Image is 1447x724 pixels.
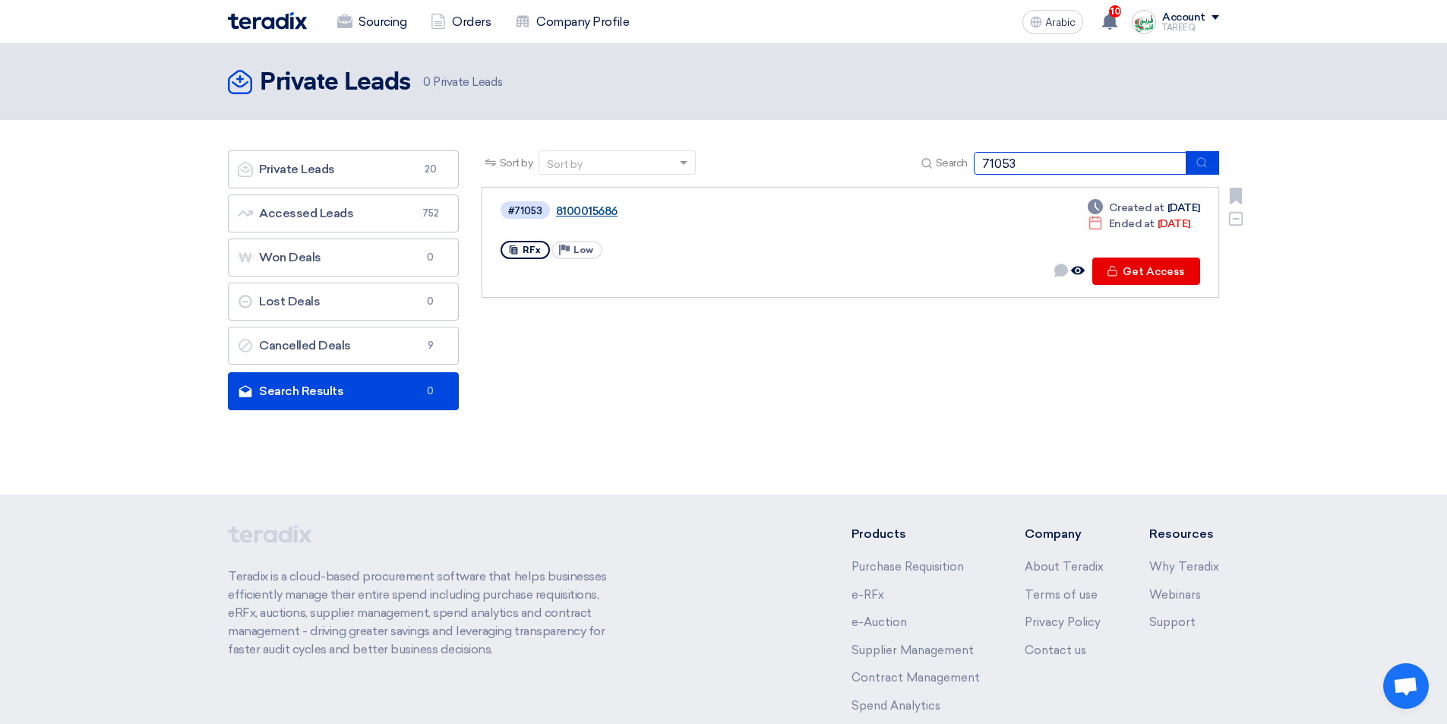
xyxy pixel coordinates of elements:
font: Orders [452,14,491,29]
font: Search Results [259,384,343,398]
a: 8100015686 [556,204,936,218]
font: Products [851,526,906,541]
font: [DATE] [1158,217,1190,230]
font: Private Leads [260,71,411,95]
font: Resources [1149,526,1214,541]
font: Account [1162,11,1205,24]
input: Search by title or reference number [974,152,1186,175]
font: Sourcing [359,14,406,29]
font: Lost Deals [259,294,320,308]
font: 0 [427,385,434,397]
font: Cancelled Deals [259,338,351,353]
a: Support [1149,615,1196,629]
font: Search [936,156,968,169]
font: 20 [425,163,436,175]
font: Company Profile [536,14,629,29]
a: Won Deals0 [228,239,459,277]
a: Spend Analytics [851,699,940,713]
font: 8100015686 [556,204,618,218]
font: 0 [423,75,431,89]
a: Open chat [1383,663,1429,709]
font: Get Access [1123,265,1184,278]
a: Privacy Policy [1025,615,1101,629]
a: Cancelled Deals9 [228,327,459,365]
a: Search Results0 [228,372,459,410]
font: Arabic [1045,16,1076,29]
a: Purchase Requisition [851,560,964,574]
a: e-RFx [851,588,884,602]
a: Contact us [1025,643,1086,657]
a: Webinars [1149,588,1201,602]
font: 10 [1111,6,1120,17]
font: Created at [1109,201,1164,214]
a: Private Leads20 [228,150,459,188]
a: About Teradix [1025,560,1104,574]
a: Why Teradix [1149,560,1219,574]
font: Sort by [500,156,533,169]
a: Sourcing [325,5,419,39]
font: TAREEQ [1162,23,1195,33]
font: Accessed Leads [259,206,353,220]
font: 0 [427,251,434,263]
font: Won Deals [259,250,321,264]
button: Arabic [1022,10,1083,34]
a: Terms of use [1025,588,1098,602]
font: 9 [428,340,434,351]
font: Teradix is a cloud-based procurement software that helps businesses efficiently manage their enti... [228,569,607,656]
a: e-Auction [851,615,907,629]
font: Low [573,245,593,255]
a: Supplier Management [851,643,974,657]
a: Orders [419,5,503,39]
a: Contract Management [851,671,980,684]
font: [DATE] [1167,201,1200,214]
font: 0 [427,296,434,307]
img: Teradix logo [228,12,307,30]
font: #71053 [508,205,542,217]
font: Company [1025,526,1082,541]
font: Private Leads [433,75,502,89]
font: Ended at [1109,217,1155,230]
font: Private Leads [259,162,335,176]
button: Get Access [1092,258,1200,285]
a: Accessed Leads752 [228,194,459,232]
img: Screenshot___1727703618088.png [1132,10,1156,34]
font: 752 [422,207,438,219]
a: Lost Deals0 [228,283,459,321]
font: Sort by [547,158,583,171]
font: RFx [523,245,541,255]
